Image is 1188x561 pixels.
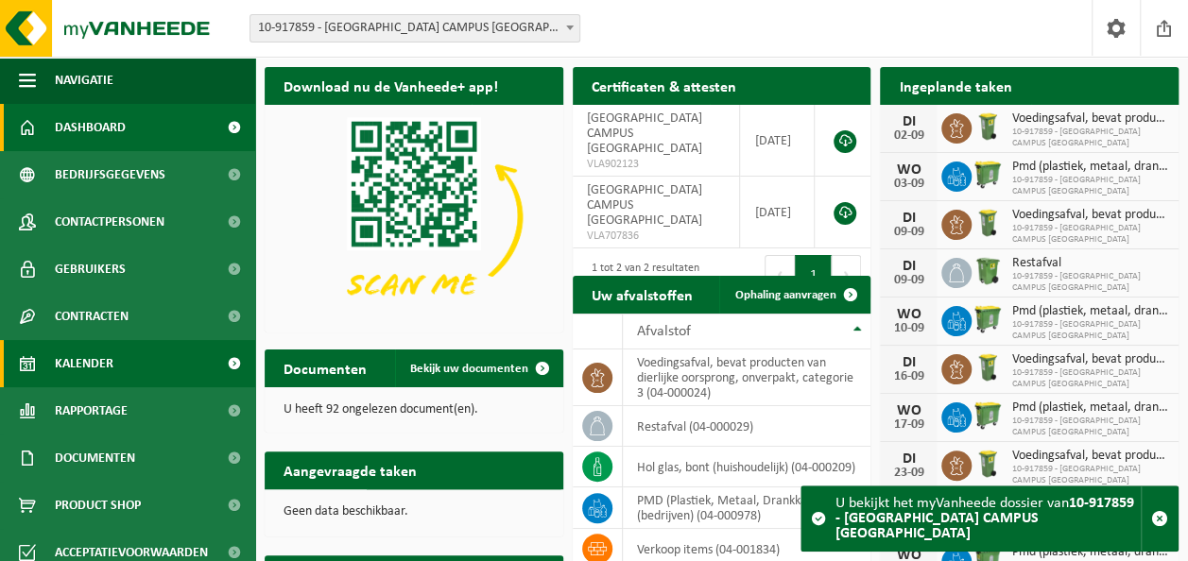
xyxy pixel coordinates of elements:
[972,110,1004,143] img: WB-0140-HPE-GN-50
[972,255,1004,287] img: WB-0370-HPE-GN-50
[889,162,927,178] div: WO
[880,67,1030,104] h2: Ingeplande taken
[623,406,871,447] td: restafval (04-000029)
[55,293,129,340] span: Contracten
[889,467,927,480] div: 23-09
[1011,271,1169,294] span: 10-917859 - [GEOGRAPHIC_DATA] CAMPUS [GEOGRAPHIC_DATA]
[835,496,1134,541] strong: 10-917859 - [GEOGRAPHIC_DATA] CAMPUS [GEOGRAPHIC_DATA]
[637,324,691,339] span: Afvalstof
[889,211,927,226] div: DI
[623,349,871,406] td: voedingsafval, bevat producten van dierlijke oorsprong, onverpakt, categorie 3 (04-000024)
[972,303,1004,335] img: WB-0770-HPE-GN-50
[1011,367,1169,390] span: 10-917859 - [GEOGRAPHIC_DATA] CAMPUS [GEOGRAPHIC_DATA]
[889,114,927,129] div: DI
[1011,304,1169,319] span: Pmd (plastiek, metaal, drankkartons) (bedrijven)
[1011,111,1169,127] span: Voedingsafval, bevat producten van dierlijke oorsprong, onverpakt, categorie 3
[265,349,386,386] h2: Documenten
[55,340,113,387] span: Kalender
[1011,256,1169,271] span: Restafval
[623,447,871,487] td: hol glas, bont (huishoudelijk) (04-000209)
[835,486,1141,551] div: U bekijkt het myVanheede dossier van
[55,104,126,151] span: Dashboard
[284,505,544,518] p: Geen data beschikbaar.
[55,57,113,104] span: Navigatie
[889,178,927,191] div: 03-09
[1011,449,1169,464] span: Voedingsafval, bevat producten van dierlijke oorsprong, onverpakt, categorie 3
[1011,208,1169,223] span: Voedingsafval, bevat producten van dierlijke oorsprong, onverpakt, categorie 3
[55,482,141,529] span: Product Shop
[972,448,1004,480] img: WB-0140-HPE-GN-50
[55,198,164,246] span: Contactpersonen
[410,363,528,375] span: Bekijk uw documenten
[889,322,927,335] div: 10-09
[972,159,1004,191] img: WB-0770-HPE-GN-50
[573,276,712,313] h2: Uw afvalstoffen
[265,67,517,104] h2: Download nu de Vanheede+ app!
[889,403,927,418] div: WO
[889,355,927,370] div: DI
[889,129,927,143] div: 02-09
[55,434,135,482] span: Documenten
[734,289,835,301] span: Ophaling aanvragen
[740,105,815,177] td: [DATE]
[587,183,702,228] span: [GEOGRAPHIC_DATA] CAMPUS [GEOGRAPHIC_DATA]
[889,418,927,432] div: 17-09
[573,67,755,104] h2: Certificaten & attesten
[889,307,927,322] div: WO
[1011,352,1169,367] span: Voedingsafval, bevat producten van dierlijke oorsprong, onverpakt, categorie 3
[889,274,927,287] div: 09-09
[889,451,927,467] div: DI
[1011,464,1169,486] span: 10-917859 - [GEOGRAPHIC_DATA] CAMPUS [GEOGRAPHIC_DATA]
[1011,175,1169,197] span: 10-917859 - [GEOGRAPHIC_DATA] CAMPUS [GEOGRAPHIC_DATA]
[265,105,563,329] img: Download de VHEPlus App
[832,255,861,293] button: Next
[972,207,1004,239] img: WB-0140-HPE-GN-50
[250,15,579,42] span: 10-917859 - MIRAS CAMPUS OOSTKAMP - OOSTKAMP
[889,226,927,239] div: 09-09
[55,246,126,293] span: Gebruikers
[719,276,869,314] a: Ophaling aanvragen
[55,387,128,434] span: Rapportage
[1011,416,1169,438] span: 10-917859 - [GEOGRAPHIC_DATA] CAMPUS [GEOGRAPHIC_DATA]
[587,229,726,244] span: VLA707836
[889,370,927,383] div: 16-09
[623,487,871,529] td: PMD (Plastiek, Metaal, Drankkartons) (bedrijven) (04-000978)
[765,255,795,293] button: Previous
[55,151,165,198] span: Bedrijfsgegevens
[587,157,726,172] span: VLA902123
[582,253,699,295] div: 1 tot 2 van 2 resultaten
[265,451,436,488] h2: Aangevraagde taken
[889,259,927,274] div: DI
[1011,223,1169,246] span: 10-917859 - [GEOGRAPHIC_DATA] CAMPUS [GEOGRAPHIC_DATA]
[795,255,832,293] button: 1
[1011,160,1169,175] span: Pmd (plastiek, metaal, drankkartons) (bedrijven)
[972,399,1004,432] img: WB-0770-HPE-GN-50
[587,111,702,156] span: [GEOGRAPHIC_DATA] CAMPUS [GEOGRAPHIC_DATA]
[1011,400,1169,416] span: Pmd (plastiek, metaal, drankkartons) (bedrijven)
[250,14,580,42] span: 10-917859 - MIRAS CAMPUS OOSTKAMP - OOSTKAMP
[740,177,815,248] td: [DATE]
[972,351,1004,383] img: WB-0140-HPE-GN-50
[1011,127,1169,149] span: 10-917859 - [GEOGRAPHIC_DATA] CAMPUS [GEOGRAPHIC_DATA]
[395,349,561,387] a: Bekijk uw documenten
[1011,319,1169,342] span: 10-917859 - [GEOGRAPHIC_DATA] CAMPUS [GEOGRAPHIC_DATA]
[284,403,544,416] p: U heeft 92 ongelezen document(en).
